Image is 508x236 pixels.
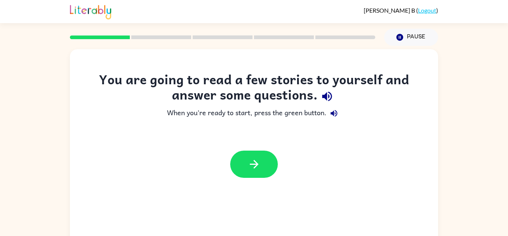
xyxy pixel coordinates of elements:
[70,3,111,19] img: Literably
[384,29,438,46] button: Pause
[85,72,423,106] div: You are going to read a few stories to yourself and answer some questions.
[364,7,438,14] div: ( )
[418,7,436,14] a: Logout
[85,106,423,121] div: When you're ready to start, press the green button.
[364,7,416,14] span: [PERSON_NAME] B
